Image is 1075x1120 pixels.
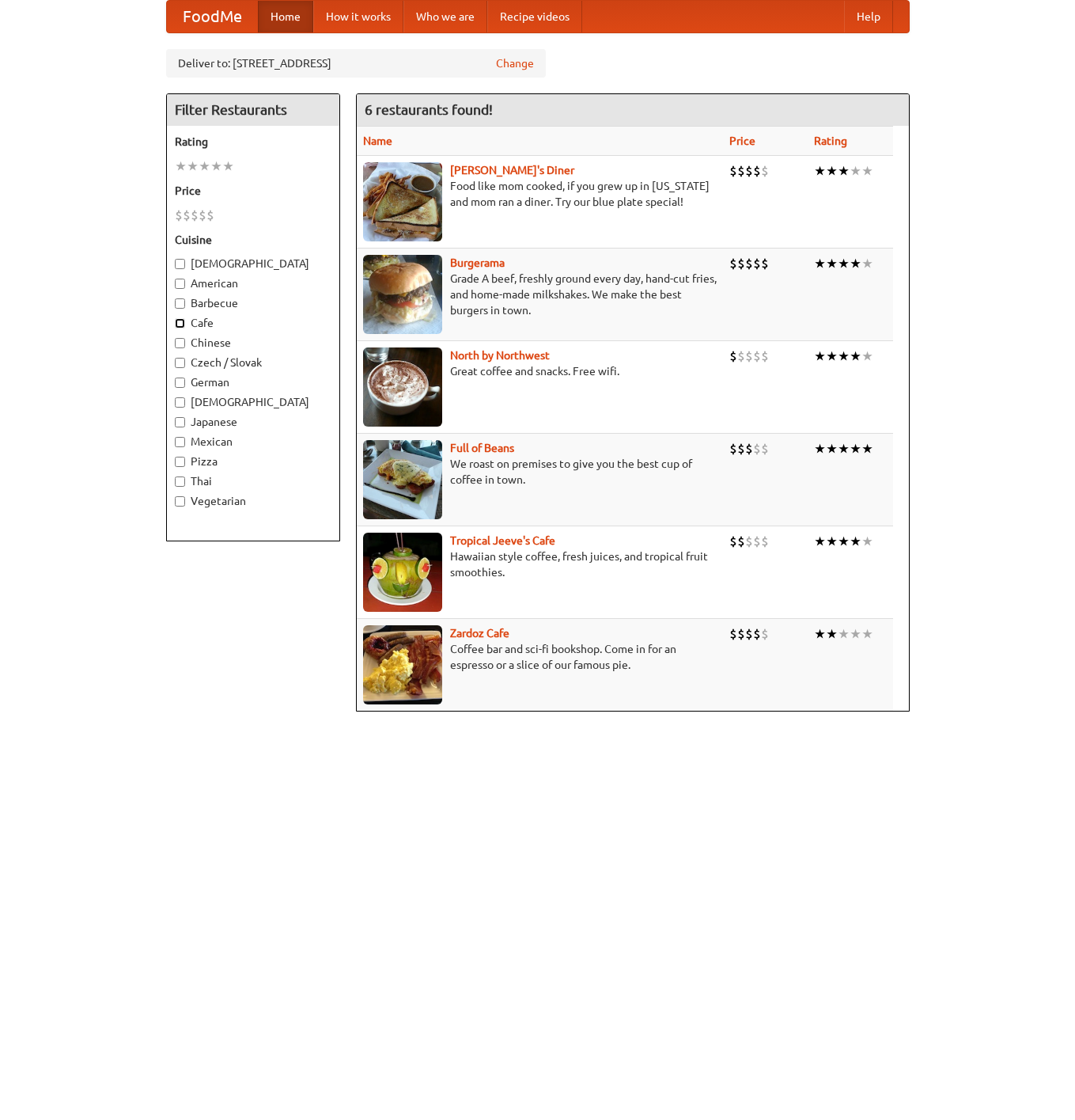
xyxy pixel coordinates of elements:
[313,1,403,32] a: How it works
[496,55,534,71] a: Change
[363,271,717,318] p: Grade A beef, freshly ground every day, hand-cut fries, and home-made milkshakes. We make the bes...
[814,255,826,272] li: ★
[826,162,838,180] li: ★
[861,255,873,272] li: ★
[175,232,331,248] h5: Cuisine
[175,315,331,331] label: Cafe
[737,533,745,550] li: $
[199,158,210,175] li: ★
[487,1,582,32] a: Recipe videos
[850,533,861,550] li: ★
[175,298,185,309] input: Barbecue
[737,255,745,272] li: $
[826,440,838,457] li: ★
[850,625,861,643] li: ★
[838,533,850,550] li: ★
[363,363,717,379] p: Great coffee and snacks. Free wifi.
[761,440,769,457] li: $
[175,473,331,489] label: Thai
[814,533,826,550] li: ★
[363,641,717,673] p: Coffee bar and sci-fi bookshop. Come in for an espresso or a slice of our famous pie.
[850,255,861,272] li: ★
[175,279,185,289] input: American
[737,162,745,180] li: $
[175,414,331,430] label: Japanese
[175,275,331,291] label: American
[187,158,199,175] li: ★
[753,440,761,457] li: $
[861,162,873,180] li: ★
[753,347,761,365] li: $
[363,533,442,612] img: jeeves.jpg
[753,533,761,550] li: $
[729,162,737,180] li: $
[175,476,185,487] input: Thai
[761,533,769,550] li: $
[838,440,850,457] li: ★
[753,162,761,180] li: $
[206,207,214,224] li: $
[450,164,574,177] a: [PERSON_NAME]'s Diner
[175,417,185,427] input: Japanese
[175,394,331,410] label: [DEMOGRAPHIC_DATA]
[175,295,331,311] label: Barbecue
[850,162,861,180] li: ★
[838,347,850,365] li: ★
[838,625,850,643] li: ★
[761,162,769,180] li: $
[745,533,753,550] li: $
[175,183,331,199] h5: Price
[450,442,514,454] a: Full of Beans
[175,134,331,150] h5: Rating
[729,625,737,643] li: $
[450,349,550,362] b: North by Northwest
[166,49,546,78] div: Deliver to: [STREET_ADDRESS]
[729,533,737,550] li: $
[826,255,838,272] li: ★
[175,158,187,175] li: ★
[761,255,769,272] li: $
[729,440,737,457] li: $
[175,207,183,224] li: $
[737,625,745,643] li: $
[861,533,873,550] li: ★
[175,335,331,351] label: Chinese
[745,347,753,365] li: $
[753,255,761,272] li: $
[814,440,826,457] li: ★
[850,440,861,457] li: ★
[363,625,442,704] img: zardoz.jpg
[363,162,442,241] img: sallys.jpg
[838,255,850,272] li: ★
[814,625,826,643] li: ★
[761,625,769,643] li: $
[737,347,745,365] li: $
[363,135,392,147] a: Name
[175,437,185,447] input: Mexican
[175,493,331,509] label: Vegetarian
[222,158,234,175] li: ★
[745,255,753,272] li: $
[365,102,493,117] ng-pluralize: 6 restaurants found!
[175,374,331,390] label: German
[175,454,331,469] label: Pizza
[814,347,826,365] li: ★
[826,533,838,550] li: ★
[363,456,717,488] p: We roast on premises to give you the best cup of coffee in town.
[745,440,753,457] li: $
[838,162,850,180] li: ★
[450,256,505,269] a: Burgerama
[175,457,185,467] input: Pizza
[258,1,313,32] a: Home
[175,259,185,269] input: [DEMOGRAPHIC_DATA]
[167,1,258,32] a: FoodMe
[167,94,339,126] h4: Filter Restaurants
[753,625,761,643] li: $
[175,378,185,388] input: German
[450,534,555,547] b: Tropical Jeeve's Cafe
[729,255,737,272] li: $
[183,207,191,224] li: $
